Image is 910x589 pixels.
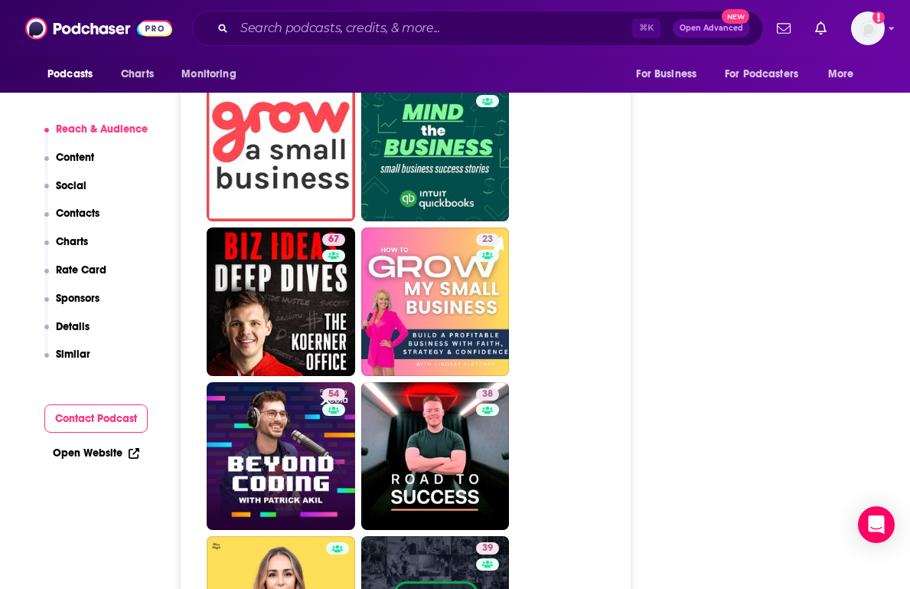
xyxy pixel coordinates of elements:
p: Rate Card [56,263,106,277]
p: Reach & Audience [56,123,148,136]
button: Contacts [44,207,100,235]
a: 54 [207,382,355,531]
a: 54 [322,388,345,401]
a: 23 [476,234,499,246]
button: Details [44,320,90,348]
button: Sponsors [44,292,100,320]
span: For Podcasters [725,64,798,85]
span: Podcasts [47,64,93,85]
p: Content [56,151,94,164]
a: Show notifications dropdown [809,15,833,41]
button: Rate Card [44,263,107,292]
a: Charts [111,60,163,89]
span: 54 [328,387,339,402]
button: Open AdvancedNew [673,19,750,38]
svg: Add a profile image [872,11,885,24]
button: open menu [171,60,256,89]
a: 23 [361,227,510,376]
p: Similar [56,348,90,361]
a: 38 [361,382,510,531]
button: Charts [44,235,89,263]
button: open menu [715,60,820,89]
span: 39 [482,541,493,556]
button: open menu [37,60,113,89]
span: For Business [636,64,696,85]
button: Show profile menu [851,11,885,45]
p: Charts [56,235,88,248]
button: open menu [625,60,716,89]
button: Contact Podcast [44,404,148,433]
span: Monitoring [181,64,236,85]
span: 23 [482,232,493,247]
button: Reach & Audience [44,123,148,151]
span: Logged in as jennevievef [851,11,885,45]
span: ⌘ K [632,18,660,38]
a: 67 [207,227,355,376]
p: Contacts [56,207,99,220]
a: 39 [476,542,499,555]
p: Social [56,179,86,192]
a: 38 [476,388,499,401]
button: Social [44,179,87,208]
span: New [722,9,749,24]
img: User Profile [851,11,885,45]
div: Open Intercom Messenger [858,506,895,543]
a: 67 [322,234,345,246]
a: Open Website [53,447,139,460]
p: Sponsors [56,292,99,305]
button: open menu [817,60,873,89]
img: Podchaser - Follow, Share and Rate Podcasts [25,14,172,43]
span: 67 [328,232,339,247]
span: More [828,64,854,85]
div: Search podcasts, credits, & more... [192,11,763,46]
span: Charts [121,64,154,85]
input: Search podcasts, credits, & more... [234,16,632,41]
button: Similar [44,348,91,376]
span: Open Advanced [680,25,743,32]
p: Details [56,320,90,333]
button: Content [44,151,95,179]
span: 38 [482,387,493,402]
a: 58 [361,73,510,221]
a: Show notifications dropdown [771,15,797,41]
